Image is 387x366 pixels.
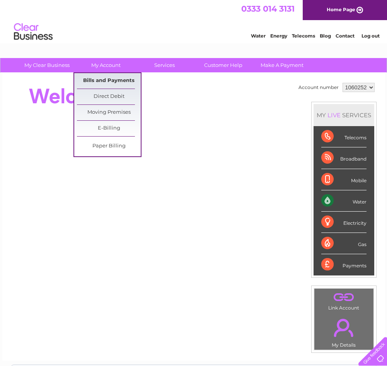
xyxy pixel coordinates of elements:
a: 0333 014 3131 [241,4,295,14]
td: Account number [297,81,341,94]
a: . [316,314,372,341]
a: Services [133,58,196,72]
a: Contact [336,33,355,39]
a: Log out [361,33,380,39]
a: Direct Debit [77,89,141,104]
a: Blog [320,33,331,39]
img: logo.png [14,20,53,44]
div: MY SERVICES [314,104,374,126]
td: Link Account [314,288,374,313]
a: . [316,291,372,304]
a: Water [251,33,266,39]
a: Make A Payment [250,58,314,72]
div: Telecoms [321,126,367,147]
div: Mobile [321,169,367,190]
div: Broadband [321,147,367,169]
td: My Details [314,312,374,350]
a: Customer Help [191,58,255,72]
a: E-Billing [77,121,141,136]
div: Electricity [321,212,367,233]
div: Gas [321,233,367,254]
div: LIVE [326,111,342,119]
a: Moving Premises [77,105,141,120]
a: Bills and Payments [77,73,141,89]
a: My Clear Business [15,58,79,72]
a: Telecoms [292,33,315,39]
a: Energy [270,33,287,39]
div: Water [321,190,367,212]
a: Paper Billing [77,139,141,154]
div: Payments [321,254,367,275]
div: Clear Business is a trading name of Verastar Limited (registered in [GEOGRAPHIC_DATA] No. 3667643... [11,4,377,38]
a: My Account [74,58,138,72]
